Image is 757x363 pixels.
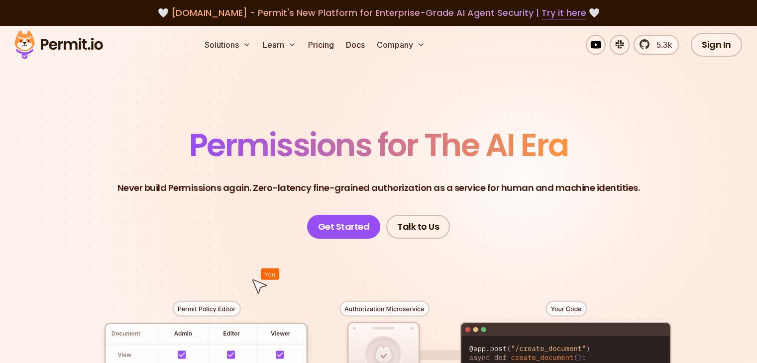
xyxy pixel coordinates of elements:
[386,215,450,239] a: Talk to Us
[541,6,586,19] a: Try it here
[307,215,381,239] a: Get Started
[189,123,568,167] span: Permissions for The AI Era
[634,35,679,55] a: 5.3k
[117,181,640,195] p: Never build Permissions again. Zero-latency fine-grained authorization as a service for human and...
[259,35,300,55] button: Learn
[691,33,742,57] a: Sign In
[10,28,108,62] img: Permit logo
[304,35,338,55] a: Pricing
[373,35,429,55] button: Company
[342,35,369,55] a: Docs
[171,6,586,19] span: [DOMAIN_NAME] - Permit's New Platform for Enterprise-Grade AI Agent Security |
[650,39,672,51] span: 5.3k
[24,6,733,20] div: 🤍 🤍
[201,35,255,55] button: Solutions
